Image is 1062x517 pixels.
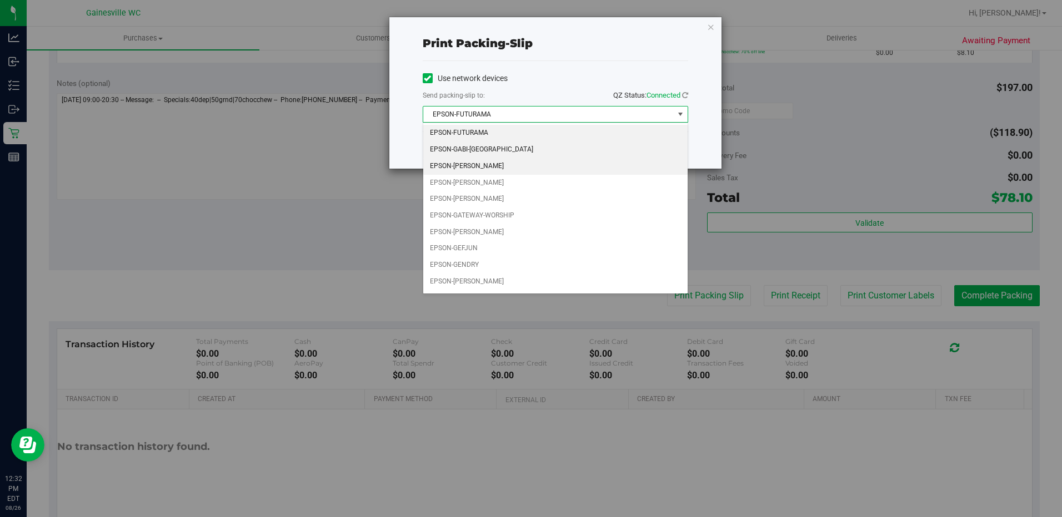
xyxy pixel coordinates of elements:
[423,125,688,141] li: EPSON-FUTURAMA
[423,240,688,257] li: EPSON-GEFJUN
[423,107,674,122] span: EPSON-FUTURAMA
[423,175,688,191] li: EPSON-[PERSON_NAME]
[423,73,508,84] label: Use network devices
[11,428,44,462] iframe: Resource center
[423,257,688,273] li: EPSON-GENDRY
[423,273,688,290] li: EPSON-[PERSON_NAME]
[423,90,485,100] label: Send packing-slip to:
[613,91,688,99] span: QZ Status:
[647,91,680,99] span: Connected
[423,191,688,207] li: EPSON-[PERSON_NAME]
[423,224,688,241] li: EPSON-[PERSON_NAME]
[673,107,687,122] span: select
[423,141,688,158] li: EPSON-GABI-[GEOGRAPHIC_DATA]
[423,207,688,224] li: EPSON-GATEWAY-WORSHIP
[423,37,533,50] span: Print packing-slip
[423,290,688,307] li: EPSON-[PERSON_NAME]
[423,158,688,175] li: EPSON-[PERSON_NAME]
